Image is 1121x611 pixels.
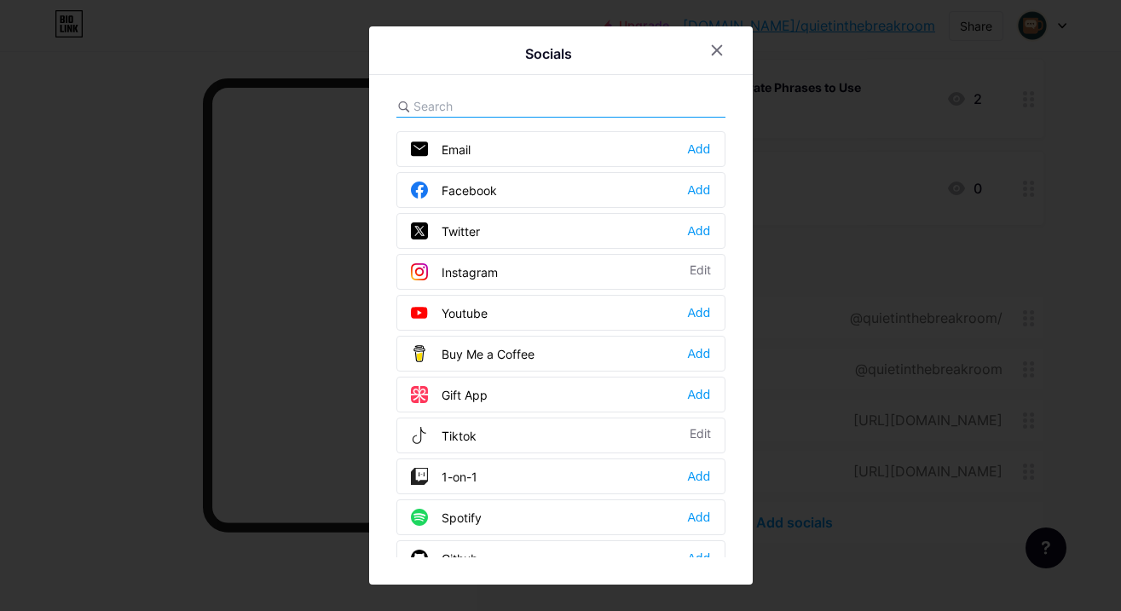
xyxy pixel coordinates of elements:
div: Edit [690,427,711,444]
div: Github [411,550,478,567]
div: Add [687,141,710,158]
div: Add [687,345,710,362]
div: Add [687,386,710,403]
div: Facebook [411,182,497,199]
div: Add [687,509,710,526]
div: Gift App [411,386,488,403]
input: Search [413,97,602,115]
div: Add [687,550,710,567]
div: Socials [525,43,572,64]
div: Instagram [411,263,498,280]
div: Tiktok [411,427,477,444]
div: Edit [690,263,711,280]
div: Add [687,304,710,321]
div: Youtube [411,304,488,321]
div: 1-on-1 [411,468,477,485]
div: Add [687,182,710,199]
div: Twitter [411,222,480,239]
div: Spotify [411,509,482,526]
div: Add [687,468,710,485]
div: Email [411,141,471,158]
div: Buy Me a Coffee [411,345,534,362]
div: Add [687,222,710,239]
